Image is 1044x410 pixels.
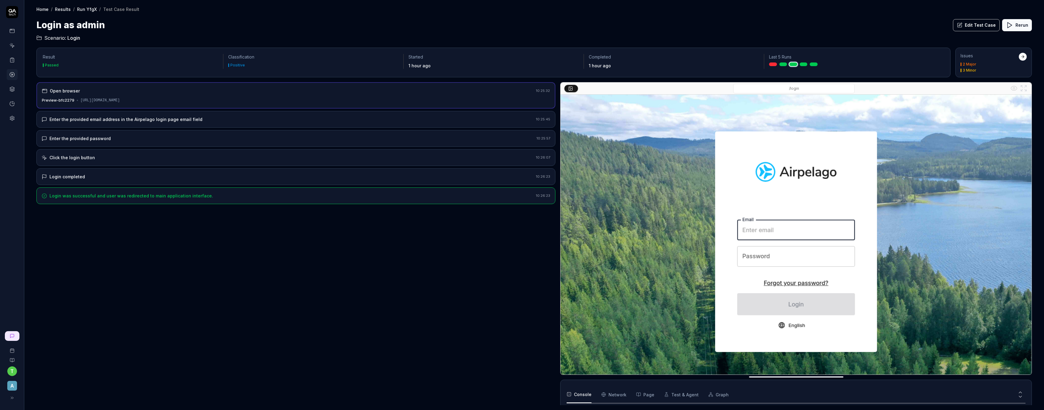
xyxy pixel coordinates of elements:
button: Edit Test Case [953,19,1000,31]
a: Results [55,6,71,12]
time: 10:25:45 [536,117,550,121]
button: Graph [708,386,729,403]
a: Scenario:Login [36,34,80,42]
p: Last 5 Runs [769,54,939,60]
time: 10:26:23 [536,193,550,198]
div: Login completed [49,173,85,180]
a: Documentation [2,353,22,363]
div: Open browser [50,88,80,94]
a: Home [36,6,49,12]
button: Show all interative elements [1009,83,1019,93]
div: Passed [45,63,59,67]
div: 2 Major [963,62,976,66]
div: / [73,6,75,12]
div: Positive [230,63,245,67]
time: 10:25:57 [537,136,550,140]
button: Rerun [1002,19,1032,31]
div: / [99,6,101,12]
button: Console [567,386,591,403]
time: 1 hour ago [408,63,431,68]
span: Login [67,34,80,42]
div: Login was successful and user was redirected to main application interface. [49,193,213,199]
time: 10:25:32 [536,89,550,93]
div: Preview-bfc2279 [42,98,74,103]
span: A [7,381,17,391]
div: Issues [961,53,1019,59]
div: Enter the provided password [49,135,111,142]
button: Page [636,386,654,403]
time: 10:26:07 [536,155,550,160]
div: Click the login button [49,154,95,161]
a: Book a call with us [2,343,22,353]
a: Run YfgX [77,6,97,12]
img: Screenshot [561,95,1032,389]
div: 3 Minor [963,69,976,72]
button: Network [601,386,626,403]
div: Test Case Result [103,6,139,12]
span: Scenario: [43,34,66,42]
a: New conversation [5,331,19,341]
time: 10:26:23 [536,174,550,179]
p: Completed [589,54,759,60]
h1: Login as admin [36,18,105,32]
div: Enter the provided email address in the Airpelago login page email field [49,116,202,123]
div: / [51,6,53,12]
button: t [7,366,17,376]
button: A [2,376,22,392]
p: Classification [228,54,398,60]
button: Open in full screen [1019,83,1029,93]
div: [URL][DOMAIN_NAME] [80,98,120,103]
p: Result [43,54,218,60]
p: Started [408,54,579,60]
time: 1 hour ago [589,63,611,68]
button: Test & Agent [664,386,699,403]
